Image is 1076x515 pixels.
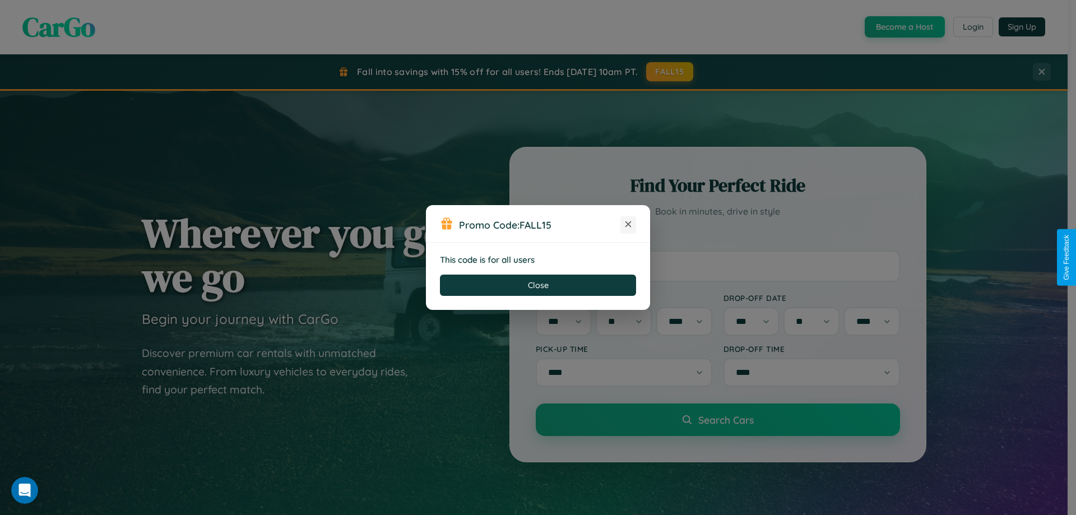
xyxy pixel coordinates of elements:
b: FALL15 [520,219,551,231]
iframe: Intercom live chat [11,477,38,504]
button: Close [440,275,636,296]
strong: This code is for all users [440,254,535,265]
div: Give Feedback [1063,235,1070,280]
h3: Promo Code: [459,219,620,231]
